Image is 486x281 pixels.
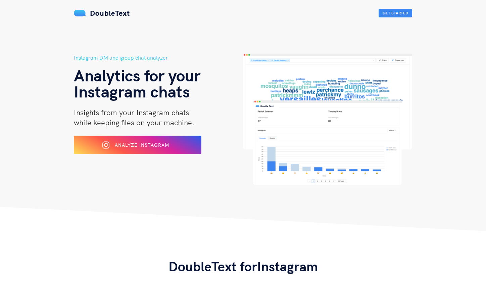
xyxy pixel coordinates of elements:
button: Analyze Instagram [74,136,201,154]
span: Insights from your Instagram chats [74,108,189,117]
img: hero [243,54,412,185]
span: DoubleText for Instagram [168,258,318,275]
span: Analytics for your [74,65,200,85]
span: Instagram chats [74,81,190,101]
img: mS3x8y1f88AAAAABJRU5ErkJggg== [74,10,87,16]
a: Analyze Instagram [74,144,201,150]
span: while keeping files on your machine. [74,118,194,127]
a: DoubleText [74,8,130,18]
h5: Instagram DM and group chat analyzer [74,54,243,62]
button: Get Started [379,9,412,17]
span: Analyze Instagram [115,142,169,148]
span: DoubleText [90,8,130,18]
